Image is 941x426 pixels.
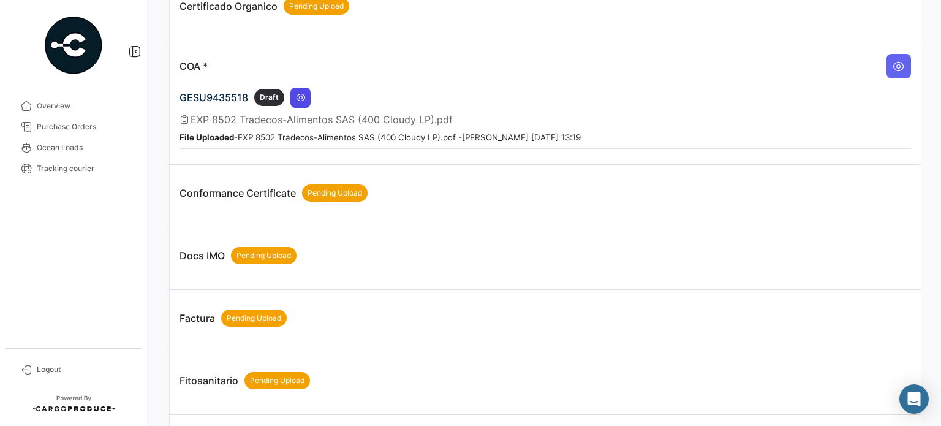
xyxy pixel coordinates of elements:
div: Abrir Intercom Messenger [899,384,929,414]
a: Purchase Orders [10,116,137,137]
span: EXP 8502 Tradecos-Alimentos SAS (400 Cloudy LP).pdf [191,113,453,126]
b: File Uploaded [180,132,234,142]
a: Tracking courier [10,158,137,179]
span: Overview [37,101,132,112]
span: Draft [260,92,279,103]
span: Pending Upload [227,313,281,324]
small: - EXP 8502 Tradecos-Alimentos SAS (400 Cloudy LP).pdf - [PERSON_NAME] [DATE] 13:19 [180,132,581,142]
span: Pending Upload [236,250,291,261]
span: Tracking courier [37,163,132,174]
p: Conformance Certificate [180,184,368,202]
img: powered-by.png [43,15,104,76]
span: Pending Upload [289,1,344,12]
span: Logout [37,364,132,375]
span: Ocean Loads [37,142,132,153]
a: Ocean Loads [10,137,137,158]
p: Docs IMO [180,247,297,264]
p: Fitosanitario [180,372,310,389]
span: Pending Upload [250,375,304,386]
p: Factura [180,310,287,327]
span: Pending Upload [308,188,362,199]
span: GESU9435518 [180,91,248,104]
p: COA * [180,60,208,72]
a: Overview [10,96,137,116]
span: Purchase Orders [37,121,132,132]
